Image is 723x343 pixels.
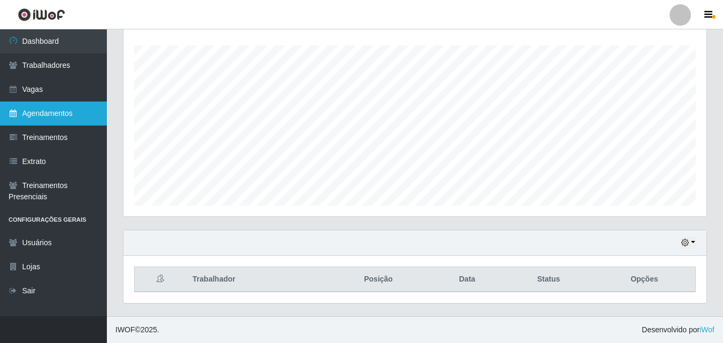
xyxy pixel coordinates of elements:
th: Trabalhador [186,267,326,292]
img: CoreUI Logo [18,8,65,21]
th: Posição [326,267,430,292]
a: iWof [699,325,714,334]
span: © 2025 . [115,324,159,336]
th: Data [431,267,504,292]
th: Opções [594,267,696,292]
span: Desenvolvido por [642,324,714,336]
th: Status [504,267,594,292]
span: IWOF [115,325,135,334]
